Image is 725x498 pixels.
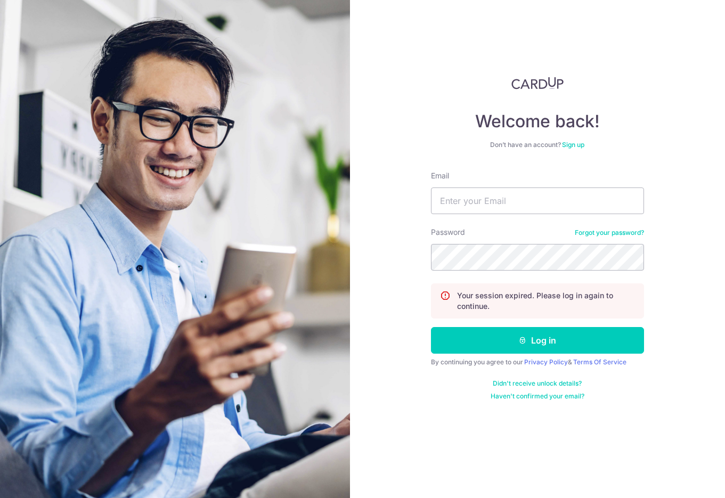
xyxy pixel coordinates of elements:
[431,327,644,354] button: Log in
[431,141,644,149] div: Don’t have an account?
[493,379,582,388] a: Didn't receive unlock details?
[511,77,564,89] img: CardUp Logo
[524,358,568,366] a: Privacy Policy
[431,170,449,181] label: Email
[431,111,644,132] h4: Welcome back!
[573,358,626,366] a: Terms Of Service
[431,358,644,366] div: By continuing you agree to our &
[575,228,644,237] a: Forgot your password?
[431,227,465,238] label: Password
[562,141,584,149] a: Sign up
[431,187,644,214] input: Enter your Email
[491,392,584,401] a: Haven't confirmed your email?
[457,290,635,312] p: Your session expired. Please log in again to continue.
